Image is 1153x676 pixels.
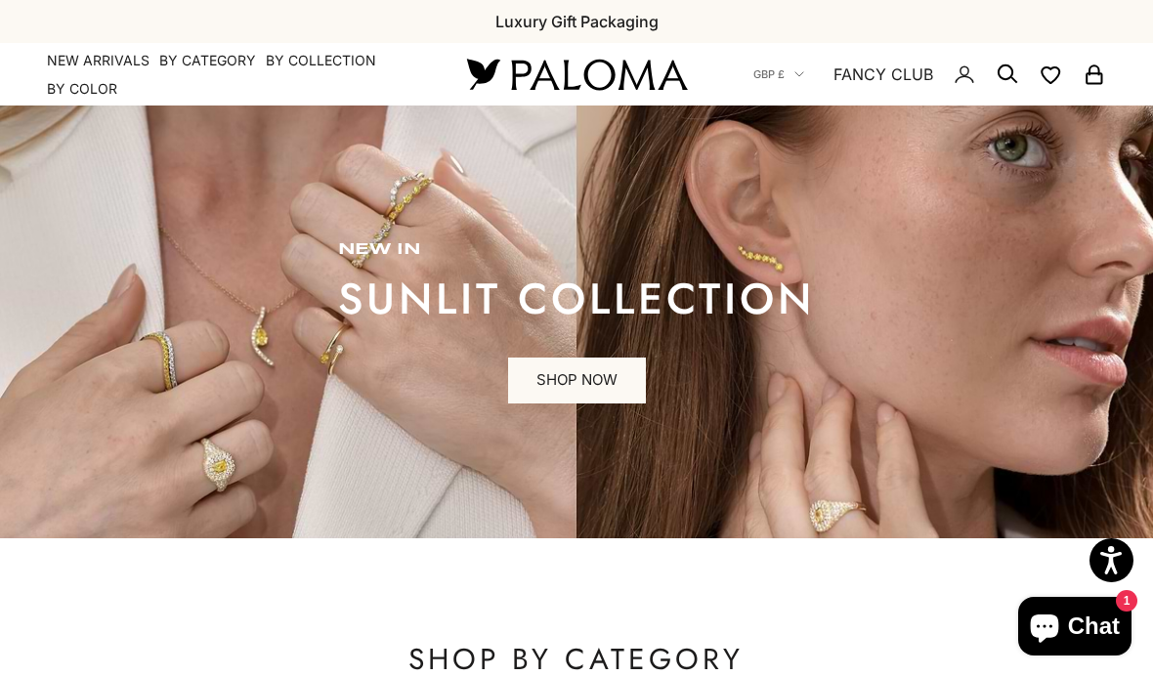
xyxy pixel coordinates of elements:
a: NEW ARRIVALS [47,51,149,70]
summary: By Category [159,51,256,70]
p: Luxury Gift Packaging [495,9,659,34]
summary: By Color [47,79,117,99]
summary: By Collection [266,51,376,70]
p: sunlit collection [338,279,815,318]
button: GBP £ [753,65,804,83]
inbox-online-store-chat: Shopify online store chat [1012,597,1137,660]
a: FANCY CLUB [833,62,933,87]
a: SHOP NOW [508,358,646,404]
nav: Primary navigation [47,51,420,99]
nav: Secondary navigation [753,43,1106,106]
span: GBP £ [753,65,785,83]
p: new in [338,240,815,260]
